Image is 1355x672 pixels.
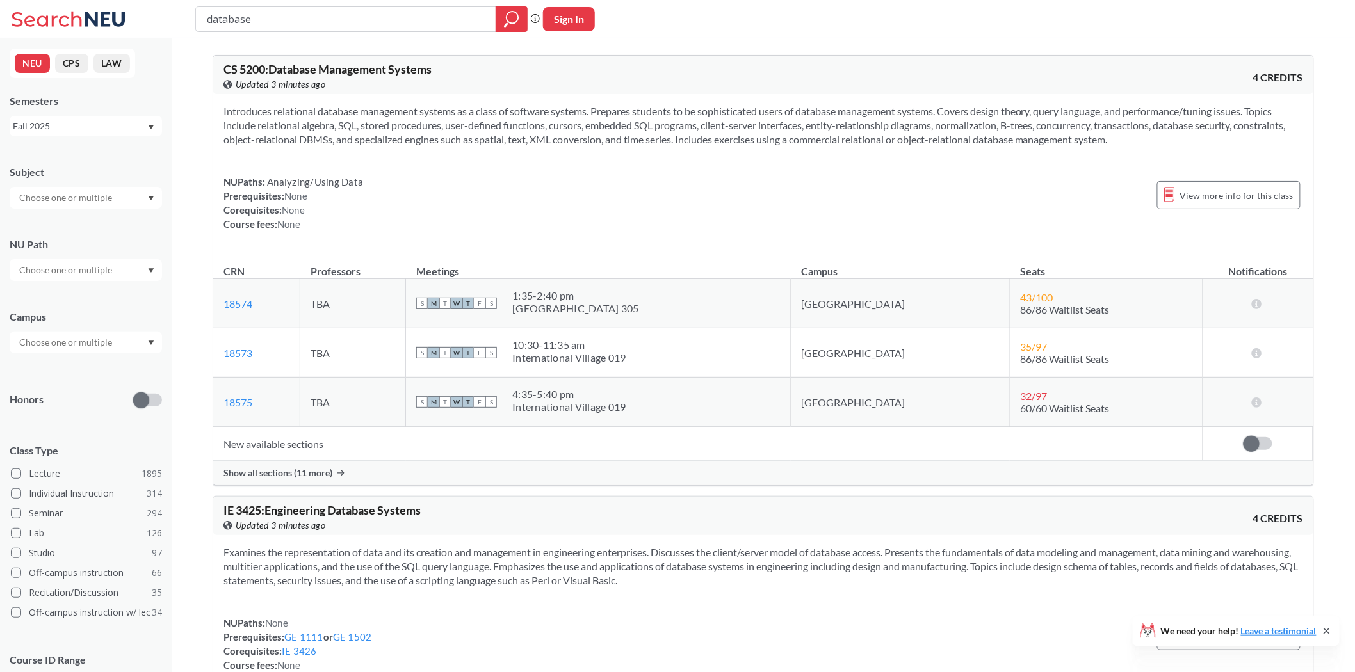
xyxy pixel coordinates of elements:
[791,252,1010,279] th: Campus
[93,54,130,73] button: LAW
[13,262,120,278] input: Choose one or multiple
[147,526,162,540] span: 126
[1253,511,1303,525] span: 4 CREDITS
[152,546,162,560] span: 97
[223,175,363,231] div: NUPaths: Prerequisites: Corequisites: Course fees:
[147,506,162,520] span: 294
[147,486,162,500] span: 314
[1021,353,1110,365] span: 86/86 Waitlist Seats
[223,298,252,310] a: 18574
[474,396,485,408] span: F
[213,461,1313,485] div: Show all sections (11 more)
[11,485,162,502] label: Individual Instruction
[512,388,626,401] div: 4:35 - 5:40 pm
[148,196,154,201] svg: Dropdown arrow
[428,396,439,408] span: M
[10,444,162,458] span: Class Type
[223,503,421,517] span: IE 3425 : Engineering Database Systems
[213,427,1203,461] td: New available sections
[300,279,406,328] td: TBA
[236,518,326,532] span: Updated 3 minutes ago
[277,218,300,230] span: None
[13,335,120,350] input: Choose one or multiple
[1021,291,1053,303] span: 43 / 100
[791,378,1010,427] td: [GEOGRAPHIC_DATA]
[791,328,1010,378] td: [GEOGRAPHIC_DATA]
[11,604,162,621] label: Off-campus instruction w/ lec
[10,237,162,252] div: NU Path
[277,659,300,671] span: None
[223,467,332,479] span: Show all sections (11 more)
[223,545,1303,588] section: Examines the representation of data and its creation and management in engineering enterprises. D...
[11,525,162,541] label: Lab
[265,176,363,188] span: Analyzing/Using Data
[10,94,162,108] div: Semesters
[223,347,252,359] a: 18573
[142,467,162,481] span: 1895
[148,268,154,273] svg: Dropdown arrow
[152,605,162,620] span: 34
[406,252,791,279] th: Meetings
[512,401,626,413] div: International Village 019
[11,564,162,581] label: Off-campus instruction
[223,62,432,76] span: CS 5200 : Database Management Systems
[543,7,595,31] button: Sign In
[13,190,120,205] input: Choose one or multiple
[223,104,1303,147] section: Introduces relational database management systems as a class of software systems. Prepares studen...
[152,586,162,600] span: 35
[1021,303,1110,316] span: 86/86 Waitlist Seats
[451,396,462,408] span: W
[451,347,462,358] span: W
[485,396,497,408] span: S
[474,347,485,358] span: F
[236,77,326,92] span: Updated 3 minutes ago
[462,347,474,358] span: T
[416,347,428,358] span: S
[10,259,162,281] div: Dropdown arrow
[439,347,451,358] span: T
[55,54,88,73] button: CPS
[512,351,626,364] div: International Village 019
[11,505,162,522] label: Seminar
[416,298,428,309] span: S
[282,645,317,657] a: IE 3426
[300,378,406,427] td: TBA
[462,396,474,408] span: T
[1010,252,1203,279] th: Seats
[10,392,44,407] p: Honors
[300,328,406,378] td: TBA
[148,340,154,346] svg: Dropdown arrow
[485,347,497,358] span: S
[223,264,245,278] div: CRN
[1203,252,1313,279] th: Notifications
[791,279,1010,328] td: [GEOGRAPHIC_DATA]
[439,396,451,408] span: T
[1180,188,1294,204] span: View more info for this class
[148,125,154,130] svg: Dropdown arrow
[11,584,162,601] label: Recitation/Discussion
[10,332,162,353] div: Dropdown arrow
[223,616,372,672] div: NUPaths: Prerequisites: or Corequisites: Course fees:
[10,165,162,179] div: Subject
[10,116,162,136] div: Fall 2025Dropdown arrow
[1253,70,1303,84] span: 4 CREDITS
[1021,390,1048,402] span: 32 / 97
[10,187,162,209] div: Dropdown arrow
[13,119,147,133] div: Fall 2025
[474,298,485,309] span: F
[11,465,162,482] label: Lecture
[496,6,528,32] div: magnifying glass
[15,54,50,73] button: NEU
[439,298,451,309] span: T
[1161,627,1317,636] span: We need your help!
[512,339,626,351] div: 10:30 - 11:35 am
[1021,402,1110,414] span: 60/60 Waitlist Seats
[428,347,439,358] span: M
[428,298,439,309] span: M
[284,631,323,643] a: GE 1111
[333,631,372,643] a: GE 1502
[1021,340,1048,353] span: 35 / 97
[284,190,307,202] span: None
[223,396,252,408] a: 18575
[10,653,162,668] p: Course ID Range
